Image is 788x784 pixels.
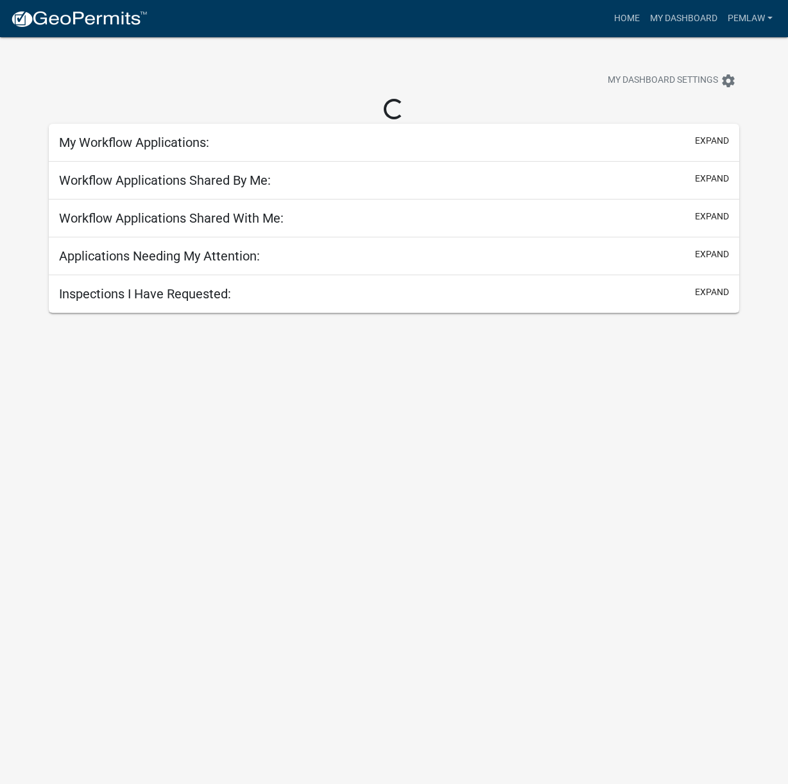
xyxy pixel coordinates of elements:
[59,135,209,150] h5: My Workflow Applications:
[645,6,723,31] a: My Dashboard
[695,210,729,223] button: expand
[59,210,284,226] h5: Workflow Applications Shared With Me:
[59,248,260,264] h5: Applications Needing My Attention:
[695,172,729,185] button: expand
[695,134,729,148] button: expand
[597,68,746,93] button: My Dashboard Settingssettings
[695,285,729,299] button: expand
[609,6,645,31] a: Home
[723,6,778,31] a: Pemlaw
[59,173,271,188] h5: Workflow Applications Shared By Me:
[608,73,718,89] span: My Dashboard Settings
[59,286,231,302] h5: Inspections I Have Requested:
[721,73,736,89] i: settings
[695,248,729,261] button: expand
